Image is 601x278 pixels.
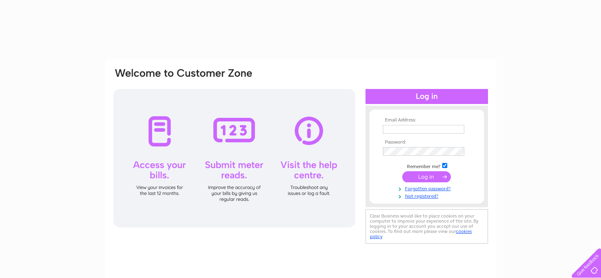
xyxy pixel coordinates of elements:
th: Password: [381,140,473,145]
input: Submit [402,171,451,182]
a: cookies policy [370,229,472,239]
a: Forgotten password? [383,184,473,192]
td: Remember me? [381,162,473,170]
th: Email Address: [381,117,473,123]
a: Not registered? [383,192,473,199]
div: Clear Business would like to place cookies on your computer to improve your experience of the sit... [365,209,488,244]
